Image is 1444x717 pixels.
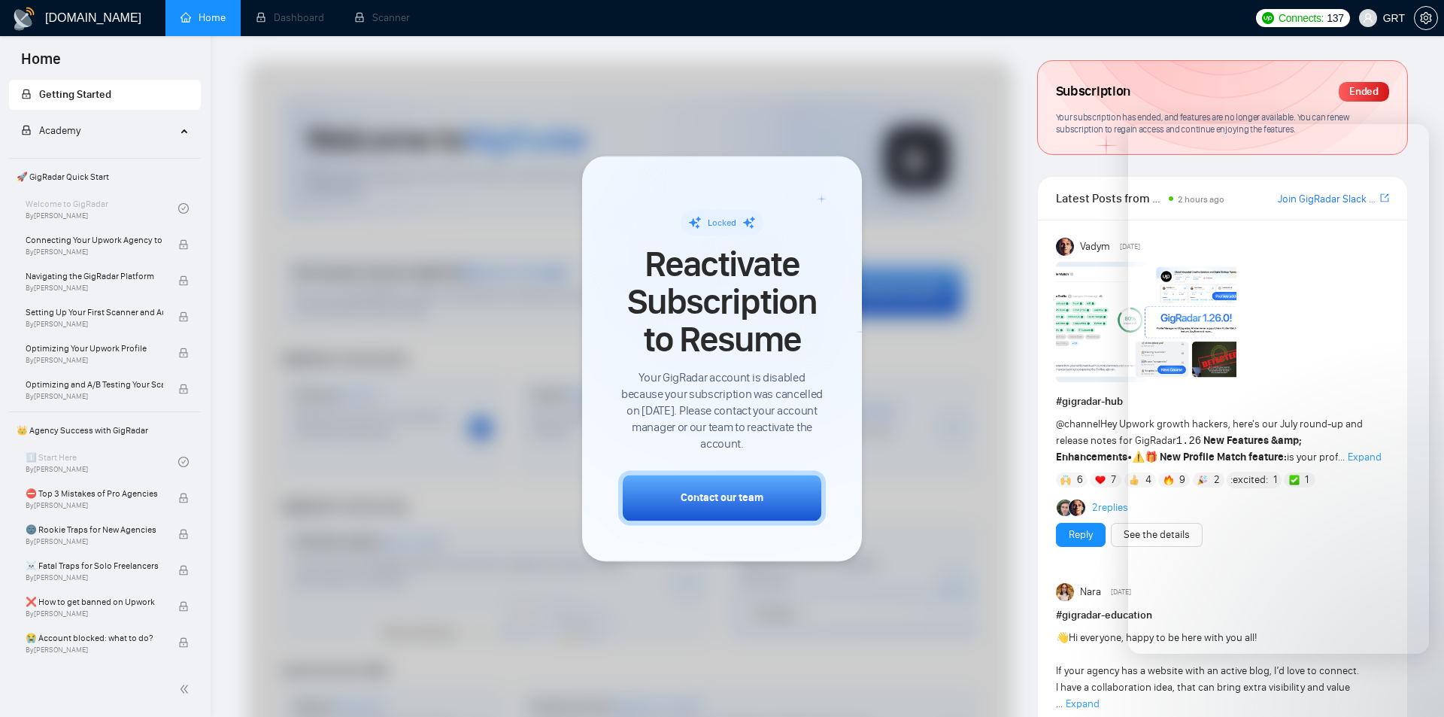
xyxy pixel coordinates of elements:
[1262,12,1274,24] img: upwork-logo.png
[1056,262,1236,382] img: F09AC4U7ATU-image.png
[26,646,163,655] span: By [PERSON_NAME]
[178,203,189,214] span: check-circle
[26,630,163,646] span: 😭 Account blocked: what to do?
[1393,666,1429,702] iframe: To enrich screen reader interactions, please activate Accessibility in Grammarly extension settings
[1056,418,1100,430] span: @channel
[1056,79,1130,105] span: Subscription
[1056,631,1069,644] span: 👋
[1066,697,1100,710] span: Expand
[178,384,189,394] span: lock
[178,637,189,648] span: lock
[1056,238,1074,256] img: Vadym
[26,594,163,609] span: ❌ How to get banned on Upwork
[26,392,163,401] span: By [PERSON_NAME]
[1056,393,1389,410] h1: # gigradar-hub
[1056,418,1363,463] span: Hey Upwork growth hackers, here's our July round-up and release notes for GigRadar • is your prof...
[1279,10,1324,26] span: Connects:
[26,501,163,510] span: By [PERSON_NAME]
[1056,583,1074,601] img: Nara
[178,493,189,503] span: lock
[178,457,189,467] span: check-circle
[1414,12,1438,24] a: setting
[179,682,194,697] span: double-left
[1363,13,1373,23] span: user
[21,124,80,137] span: Academy
[21,89,32,99] span: lock
[1080,238,1110,255] span: Vadym
[26,341,163,356] span: Optimizing Your Upwork Profile
[1077,472,1083,488] span: 6
[178,311,189,322] span: lock
[178,239,189,250] span: lock
[1128,124,1429,654] iframe: To enrich screen reader interactions, please activate Accessibility in Grammarly extension settings
[26,356,163,365] span: By [PERSON_NAME]
[178,348,189,358] span: lock
[9,80,201,110] li: Getting Started
[1057,500,1073,516] img: Alex B
[26,609,163,618] span: By [PERSON_NAME]
[1095,475,1106,485] img: ❤️
[1111,523,1203,547] button: See the details
[21,125,32,135] span: lock
[1327,10,1343,26] span: 137
[1120,240,1140,254] span: [DATE]
[618,470,826,525] button: Contact our team
[1111,472,1116,488] span: 7
[9,48,73,80] span: Home
[708,217,736,228] span: Locked
[12,7,36,31] img: logo
[39,88,111,101] span: Getting Started
[180,11,226,24] a: homeHome
[26,232,163,248] span: Connecting Your Upwork Agency to GigRadar
[681,490,763,506] div: Contact our team
[178,565,189,576] span: lock
[1056,631,1359,710] span: Hi everyone, happy to be here with you all! If your agency has a website with an active blog, I’d...
[178,601,189,612] span: lock
[1056,189,1165,208] span: Latest Posts from the GigRadar Community
[1092,500,1128,515] a: 2replies
[1124,527,1190,543] a: See the details
[1056,111,1350,135] span: Your subscription has ended, and features are no longer available. You can renew subscription to ...
[26,522,163,537] span: 🌚 Rookie Traps for New Agencies
[1339,82,1389,102] div: Ended
[178,275,189,286] span: lock
[11,162,199,192] span: 🚀 GigRadar Quick Start
[26,558,163,573] span: ☠️ Fatal Traps for Solo Freelancers
[1056,607,1389,624] h1: # gigradar-education
[26,305,163,320] span: Setting Up Your First Scanner and Auto-Bidder
[26,269,163,284] span: Navigating the GigRadar Platform
[11,415,199,445] span: 👑 Agency Success with GigRadar
[39,124,80,137] span: Academy
[178,529,189,539] span: lock
[1056,523,1106,547] button: Reply
[26,284,163,293] span: By [PERSON_NAME]
[618,369,826,452] span: Your GigRadar account is disabled because your subscription was cancelled on [DATE]. Please conta...
[1056,434,1303,463] strong: New Features &amp; Enhancements
[1415,12,1437,24] span: setting
[26,537,163,546] span: By [PERSON_NAME]
[26,320,163,329] span: By [PERSON_NAME]
[1111,585,1131,599] span: [DATE]
[1080,584,1101,600] span: Nara
[26,573,163,582] span: By [PERSON_NAME]
[618,245,826,359] span: Reactivate Subscription to Resume
[1069,527,1093,543] a: Reply
[26,377,163,392] span: Optimizing and A/B Testing Your Scanner for Better Results
[1060,475,1071,485] img: 🙌
[26,248,163,257] span: By [PERSON_NAME]
[26,486,163,501] span: ⛔ Top 3 Mistakes of Pro Agencies
[1414,6,1438,30] button: setting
